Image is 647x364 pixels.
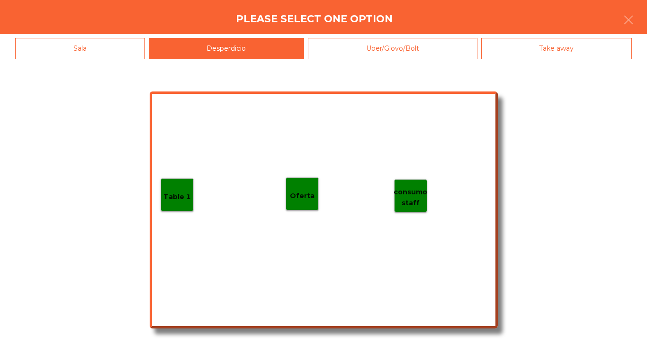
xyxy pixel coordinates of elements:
p: consumo staff [394,187,427,208]
div: Uber/Glovo/Bolt [308,38,477,59]
h4: Please select one option [236,12,393,26]
p: Oferta [290,191,315,201]
div: Sala [15,38,145,59]
div: Desperdicio [149,38,305,59]
div: Take away [481,38,632,59]
p: Table 1 [163,191,191,202]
